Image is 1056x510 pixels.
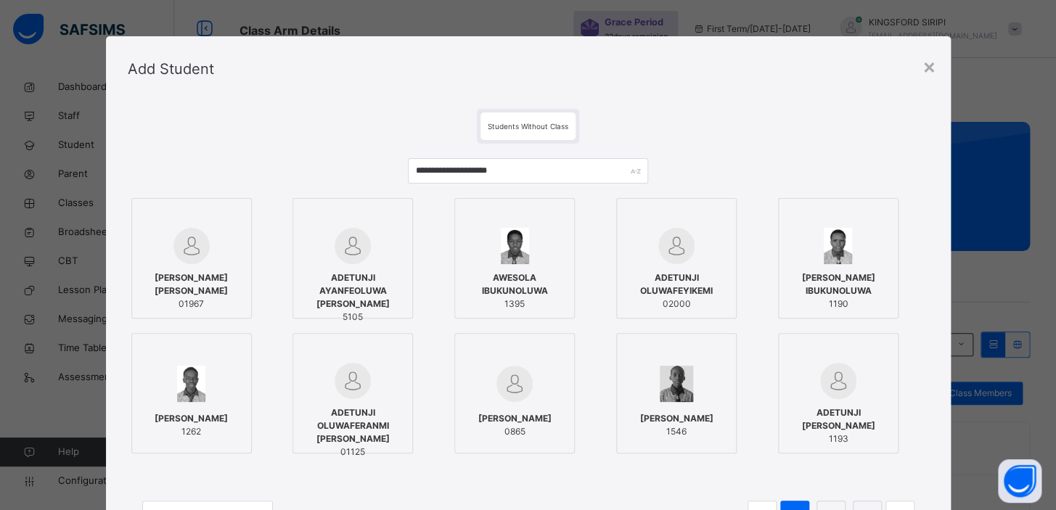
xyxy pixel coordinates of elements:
[998,459,1041,503] button: Open asap
[300,445,405,458] span: 01125
[639,412,713,425] span: [PERSON_NAME]
[624,271,729,297] span: ADETUNJI OLUWAFEYIKEMI
[478,425,552,438] span: 0865
[658,228,695,264] img: default.svg
[155,425,228,438] span: 1262
[177,366,205,402] img: 1262.png
[824,228,852,264] img: 1190.png
[128,60,214,78] span: Add Student
[173,228,210,264] img: default.svg
[462,297,567,310] span: 1395
[820,363,856,399] img: default.svg
[300,310,405,324] span: 5105
[786,432,891,445] span: 1193
[488,122,568,131] span: Students Without Class
[335,228,371,264] img: default.svg
[922,51,936,81] div: ×
[786,271,891,297] span: [PERSON_NAME] IBUKUNOLUWA
[139,271,244,297] span: [PERSON_NAME] [PERSON_NAME]
[462,271,567,297] span: AWESOLA IBUKUNOLUWA
[786,297,891,310] span: 1190
[786,406,891,432] span: ADETUNJI [PERSON_NAME]
[624,297,729,310] span: 02000
[478,412,552,425] span: [PERSON_NAME]
[335,363,371,399] img: default.svg
[660,366,693,402] img: 1546.png
[300,271,405,310] span: ADETUNJI AYANFEOLUWA [PERSON_NAME]
[300,406,405,445] span: ADETUNJI OLUWAFERANMI [PERSON_NAME]
[496,366,533,402] img: default.svg
[639,425,713,438] span: 1546
[139,297,244,310] span: 01967
[501,228,529,264] img: 1395.png
[155,412,228,425] span: [PERSON_NAME]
